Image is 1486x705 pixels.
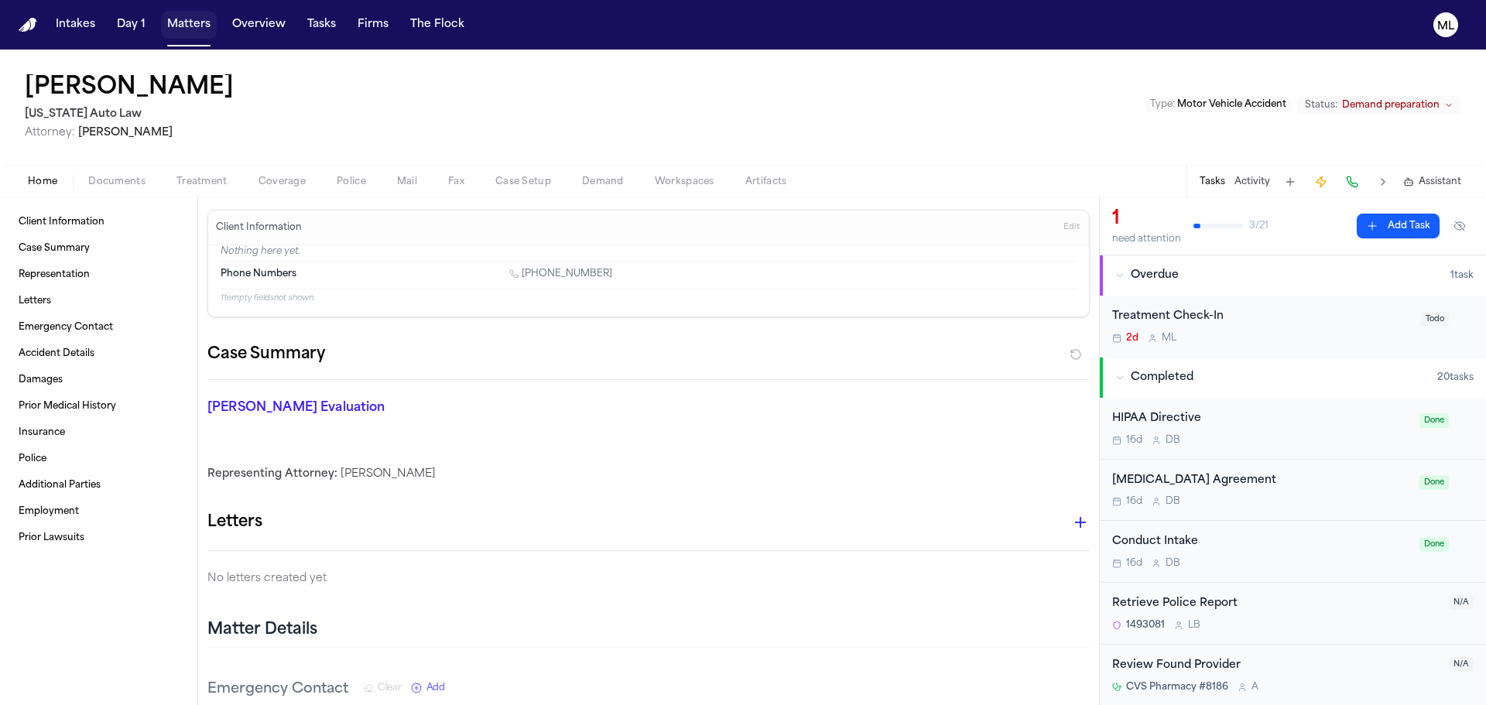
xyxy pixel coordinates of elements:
[1297,96,1461,115] button: Change status from Demand preparation
[1100,255,1486,296] button: Overdue1task
[111,11,152,39] button: Day 1
[12,262,185,287] a: Representation
[1126,495,1142,508] span: 16d
[1112,657,1440,675] div: Review Found Provider
[1342,99,1440,111] span: Demand preparation
[582,176,624,188] span: Demand
[1279,171,1301,193] button: Add Task
[12,473,185,498] a: Additional Parties
[207,510,262,535] h1: Letters
[19,18,37,33] a: Home
[207,679,348,700] h3: Emergency Contact
[12,525,185,550] a: Prior Lawsuits
[1403,176,1461,188] button: Assistant
[12,420,185,445] a: Insurance
[12,289,185,313] a: Letters
[12,368,185,392] a: Damages
[655,176,714,188] span: Workspaces
[301,11,342,39] button: Tasks
[1100,296,1486,357] div: Open task: Treatment Check-In
[1112,233,1181,245] div: need attention
[25,127,75,139] span: Attorney:
[1126,619,1165,631] span: 1493081
[1100,398,1486,460] div: Open task: HIPAA Directive
[509,268,612,280] a: Call 1 (313) 319-0248
[1419,537,1449,552] span: Done
[1177,100,1286,109] span: Motor Vehicle Accident
[25,74,234,102] button: Edit matter name
[1251,681,1258,693] span: A
[426,682,445,694] span: Add
[397,176,417,188] span: Mail
[1341,171,1363,193] button: Make a Call
[1131,268,1179,283] span: Overdue
[1450,269,1474,282] span: 1 task
[1166,434,1180,447] span: D B
[1437,371,1474,384] span: 20 task s
[1446,214,1474,238] button: Hide completed tasks (⌘⇧H)
[1100,521,1486,583] div: Open task: Conduct Intake
[364,682,402,694] button: Clear Emergency Contact
[1234,176,1270,188] button: Activity
[1063,222,1080,233] span: Edit
[207,468,337,480] span: Representing Attorney:
[745,176,787,188] span: Artifacts
[1200,176,1225,188] button: Tasks
[19,18,37,33] img: Finch Logo
[207,467,1090,482] div: [PERSON_NAME]
[1126,332,1138,344] span: 2d
[221,293,1077,304] p: 11 empty fields not shown.
[50,11,101,39] button: Intakes
[1100,460,1486,522] div: Open task: Retainer Agreement
[12,394,185,419] a: Prior Medical History
[1112,308,1412,326] div: Treatment Check-In
[213,221,305,234] h3: Client Information
[1150,100,1175,109] span: Type :
[404,11,471,39] button: The Flock
[1112,472,1410,490] div: [MEDICAL_DATA] Agreement
[1166,557,1180,570] span: D B
[1419,176,1461,188] span: Assistant
[1419,475,1449,490] span: Done
[12,210,185,234] a: Client Information
[1188,619,1200,631] span: L B
[12,315,185,340] a: Emergency Contact
[12,447,185,471] a: Police
[1131,370,1193,385] span: Completed
[411,682,445,694] button: Add New
[207,399,489,417] p: [PERSON_NAME] Evaluation
[207,619,317,641] h2: Matter Details
[221,268,296,280] span: Phone Numbers
[1145,97,1291,112] button: Edit Type: Motor Vehicle Accident
[1357,214,1440,238] button: Add Task
[337,176,366,188] span: Police
[28,176,57,188] span: Home
[12,499,185,524] a: Employment
[1166,495,1180,508] span: D B
[259,176,306,188] span: Coverage
[1112,533,1410,551] div: Conduct Intake
[351,11,395,39] button: Firms
[1305,99,1337,111] span: Status:
[161,11,217,39] button: Matters
[1421,312,1449,327] span: Todo
[25,74,234,102] h1: [PERSON_NAME]
[448,176,464,188] span: Fax
[88,176,146,188] span: Documents
[226,11,292,39] button: Overview
[1249,220,1269,232] span: 3 / 21
[1059,215,1084,240] button: Edit
[495,176,551,188] span: Case Setup
[12,341,185,366] a: Accident Details
[12,236,185,261] a: Case Summary
[1162,332,1176,344] span: M L
[207,570,1090,588] p: No letters created yet
[176,176,228,188] span: Treatment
